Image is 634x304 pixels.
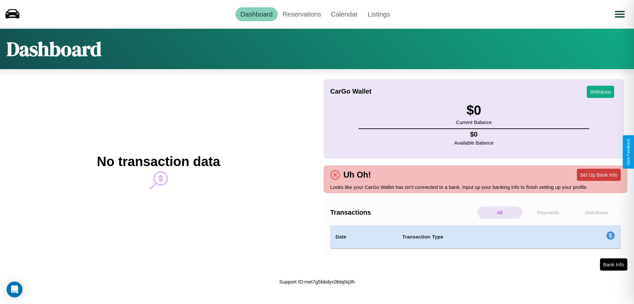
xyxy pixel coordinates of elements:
h3: $ 0 [456,103,492,118]
h4: Transactions [330,209,475,216]
p: Payments [526,206,571,219]
a: Dashboard [235,7,278,21]
table: simple table [330,225,621,248]
h4: $ 0 [454,131,494,138]
a: Calendar [326,7,363,21]
p: Looks like your CarGo Wallet has isn't connected to a bank. Input up your banking info to finish ... [330,183,621,192]
h4: Date [335,233,392,241]
a: Reservations [278,7,326,21]
p: Support ID: met7g5bbdyc0btq0q3h [279,277,355,286]
p: All [477,206,522,219]
h1: Dashboard [7,35,101,63]
p: Available Balance [454,138,494,147]
button: Open menu [611,5,629,23]
p: Withdraws [574,206,619,219]
h2: No transaction data [97,154,220,169]
h4: CarGo Wallet [330,88,371,95]
h4: Uh Oh! [340,170,374,180]
button: Withdraw [587,86,614,98]
h4: Transaction Type [402,233,552,241]
div: Open Intercom Messenger [7,282,22,297]
div: Give Feedback [626,139,631,165]
button: Bank Info [600,258,627,271]
p: Current Balance [456,118,492,127]
button: Set Up Bank Info [577,169,621,181]
a: Listings [363,7,395,21]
